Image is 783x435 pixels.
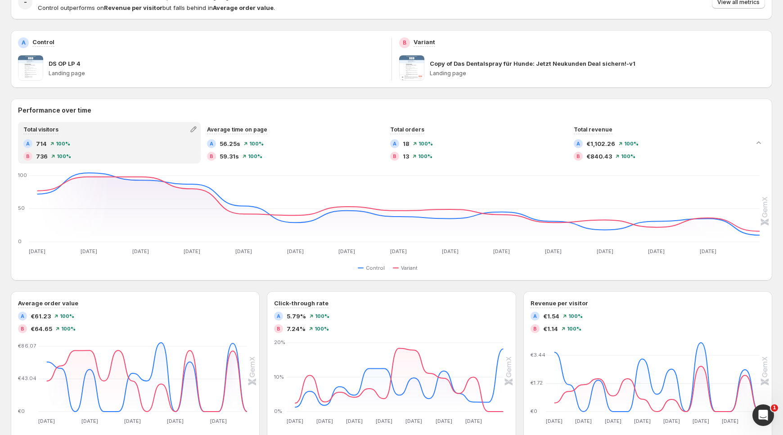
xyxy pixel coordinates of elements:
h2: B [210,154,213,159]
text: [DATE] [693,418,709,424]
span: 59.31s [220,152,239,161]
span: Average time on page [207,126,267,133]
span: Control [366,264,385,272]
text: [DATE] [546,418,562,424]
button: Variant [393,263,421,273]
text: 0% [274,408,282,414]
text: 100 [18,172,27,178]
h2: A [22,39,26,46]
p: Copy of Das Dentalspray für Hunde: Jetzt Neukunden Deal sichern!-v1 [430,59,635,68]
h2: Performance over time [18,106,765,115]
span: 100% [315,326,329,331]
h2: A [393,141,396,146]
span: 100% [57,154,71,159]
span: 100% [568,313,583,319]
button: Collapse chart [752,136,765,149]
text: [DATE] [634,418,651,424]
h2: B [533,326,537,331]
text: [DATE] [29,248,45,254]
text: [DATE] [648,248,665,254]
text: [DATE] [465,418,482,424]
h3: Average order value [18,299,78,308]
span: Total visitors [23,126,58,133]
span: 100% [567,326,581,331]
span: 100% [624,141,639,146]
text: [DATE] [376,418,393,424]
span: €1.54 [543,312,559,321]
text: [DATE] [575,418,592,424]
text: €1.72 [531,380,543,386]
text: [DATE] [167,418,184,424]
span: €1.14 [543,324,558,333]
text: [DATE] [124,418,141,424]
text: 20% [274,339,285,345]
span: 100% [249,141,264,146]
text: 50 [18,205,25,211]
h2: B [21,326,24,331]
text: [DATE] [81,418,98,424]
span: 100% [56,141,70,146]
h2: A [533,313,537,319]
span: 18 [403,139,409,148]
span: 100% [621,154,635,159]
span: 100% [248,154,262,159]
h2: B [403,39,406,46]
button: Control [358,263,388,273]
text: €0 [531,408,537,414]
text: [DATE] [545,248,562,254]
span: €64.65 [31,324,52,333]
span: 100% [315,313,329,319]
img: Copy of Das Dentalspray für Hunde: Jetzt Neukunden Deal sichern!-v1 [399,55,424,81]
span: 714 [36,139,47,148]
h2: B [576,154,580,159]
text: [DATE] [235,248,252,254]
p: Landing page [49,70,384,77]
span: 100% [61,326,76,331]
span: Total orders [390,126,424,133]
text: €86.07 [18,343,36,349]
span: Control outperforms on but falls behind in . [38,4,275,11]
h2: B [26,154,30,159]
text: [DATE] [338,248,355,254]
h2: A [26,141,30,146]
text: €3.44 [531,352,545,358]
text: [DATE] [184,248,200,254]
h3: Click-through rate [274,299,328,308]
text: [DATE] [390,248,407,254]
text: [DATE] [132,248,149,254]
text: €0 [18,408,25,414]
text: [DATE] [663,418,680,424]
strong: Revenue per visitor [104,4,162,11]
text: [DATE] [346,418,363,424]
h2: A [21,313,24,319]
text: [DATE] [442,248,459,254]
span: €840.43 [586,152,612,161]
span: 100% [60,313,74,319]
p: Variant [414,37,435,46]
text: [DATE] [493,248,510,254]
span: €1,102.26 [586,139,615,148]
h2: A [576,141,580,146]
h2: A [210,141,213,146]
text: [DATE] [38,418,55,424]
span: 736 [36,152,48,161]
text: [DATE] [604,418,621,424]
text: 10% [274,374,284,380]
text: [DATE] [597,248,613,254]
text: €43.04 [18,376,36,382]
span: 100% [418,141,433,146]
span: €61.23 [31,312,51,321]
span: 1 [771,404,778,412]
text: [DATE] [700,248,716,254]
text: [DATE] [210,418,227,424]
img: DS OP LP 4 [18,55,43,81]
span: 7.24% [287,324,306,333]
strong: Average order value [213,4,274,11]
h3: Revenue per visitor [531,299,588,308]
span: Total revenue [574,126,612,133]
iframe: Intercom live chat [752,404,774,426]
text: [DATE] [436,418,452,424]
span: Variant [401,264,418,272]
p: Control [32,37,54,46]
p: DS OP LP 4 [49,59,81,68]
